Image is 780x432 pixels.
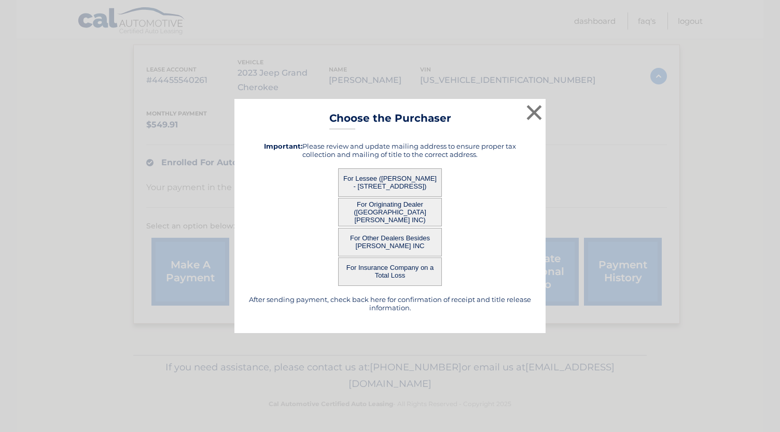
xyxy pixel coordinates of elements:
button: × [524,102,545,123]
button: For Insurance Company on a Total Loss [338,257,442,286]
h5: After sending payment, check back here for confirmation of receipt and title release information. [247,295,533,312]
h5: Please review and update mailing address to ensure proper tax collection and mailing of title to ... [247,142,533,159]
button: For Originating Dealer ([GEOGRAPHIC_DATA][PERSON_NAME] INC) [338,198,442,226]
strong: Important: [264,142,302,150]
h3: Choose the Purchaser [329,112,451,130]
button: For Other Dealers Besides [PERSON_NAME] INC [338,228,442,256]
button: For Lessee ([PERSON_NAME] - [STREET_ADDRESS]) [338,168,442,197]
